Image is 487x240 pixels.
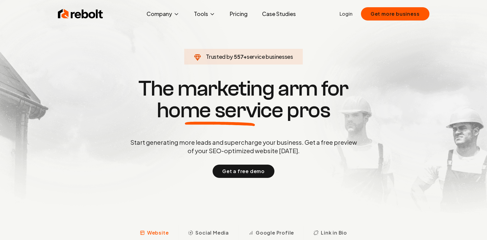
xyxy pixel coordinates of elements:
span: Website [147,229,169,236]
button: Get a free demo [213,165,274,178]
button: Get more business [361,7,429,21]
a: Case Studies [257,8,301,20]
span: Link in Bio [321,229,347,236]
p: Start generating more leads and supercharge your business. Get a free preview of your SEO-optimiz... [129,138,358,155]
a: Login [340,10,353,17]
span: + [243,53,247,60]
img: Rebolt Logo [58,8,103,20]
span: 557 [234,52,243,61]
button: Company [142,8,184,20]
h1: The marketing arm for pros [99,78,388,121]
button: Tools [189,8,220,20]
a: Pricing [225,8,252,20]
span: home service [157,99,283,121]
span: Social Media [195,229,229,236]
span: service businesses [247,53,293,60]
span: Google Profile [256,229,294,236]
span: Trusted by [206,53,233,60]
